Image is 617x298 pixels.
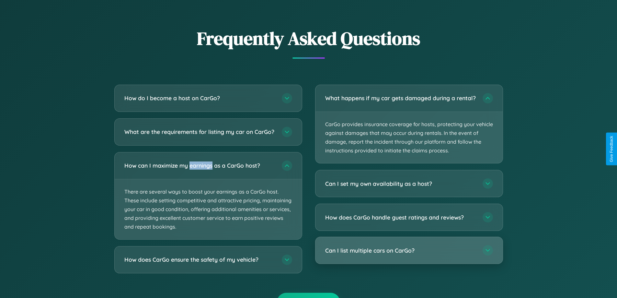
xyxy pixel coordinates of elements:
[124,256,275,264] h3: How does CarGo ensure the safety of my vehicle?
[325,213,476,221] h3: How does CarGo handle guest ratings and reviews?
[325,180,476,188] h3: Can I set my own availability as a host?
[325,246,476,255] h3: Can I list multiple cars on CarGo?
[325,94,476,102] h3: What happens if my car gets damaged during a rental?
[115,179,302,240] p: There are several ways to boost your earnings as a CarGo host. These include setting competitive ...
[609,136,614,162] div: Give Feedback
[124,161,275,170] h3: How can I maximize my earnings as a CarGo host?
[124,94,275,102] h3: How do I become a host on CarGo?
[315,112,503,163] p: CarGo provides insurance coverage for hosts, protecting your vehicle against damages that may occ...
[124,128,275,136] h3: What are the requirements for listing my car on CarGo?
[114,26,503,51] h2: Frequently Asked Questions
